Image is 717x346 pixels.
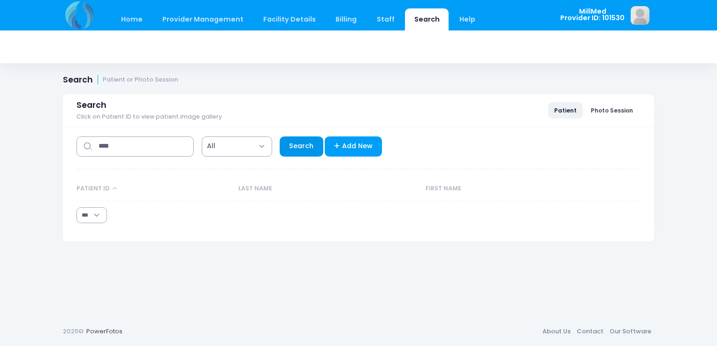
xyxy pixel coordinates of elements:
[76,177,234,201] th: Patient ID: activate to sort column ascending
[585,102,639,118] a: Photo Session
[325,136,382,157] a: Add New
[421,177,616,201] th: First Name: activate to sort column ascending
[367,8,404,30] a: Staff
[280,136,323,157] a: Search
[560,8,625,22] span: MillMed Provider ID: 101530
[63,75,178,85] h1: Search
[63,327,84,336] span: 2025©
[573,323,606,340] a: Contact
[548,102,583,118] a: Patient
[86,327,122,336] a: PowerFotos
[539,323,573,340] a: About Us
[76,100,107,110] span: Search
[202,136,272,157] span: All
[76,113,222,120] span: Click on Patient ID to view patient image gallery
[405,8,449,30] a: Search
[327,8,366,30] a: Billing
[103,76,178,83] small: Patient or Photo Session
[631,6,649,25] img: image
[153,8,252,30] a: Provider Management
[207,141,215,151] span: All
[234,177,421,201] th: Last Name: activate to sort column ascending
[254,8,325,30] a: Facility Details
[606,323,654,340] a: Our Software
[450,8,485,30] a: Help
[112,8,152,30] a: Home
